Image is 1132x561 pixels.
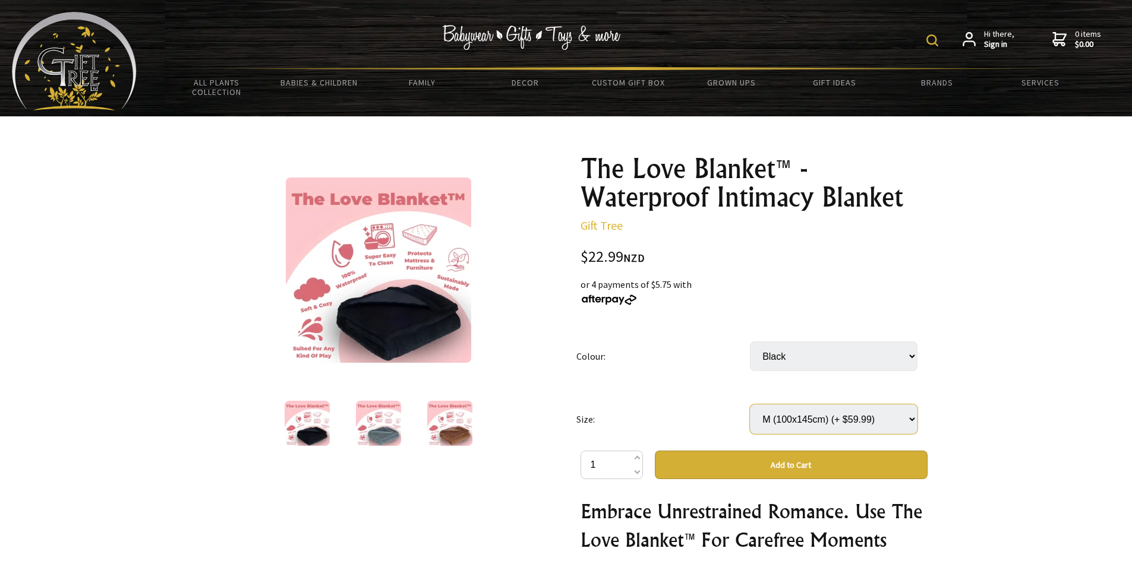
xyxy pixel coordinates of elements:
[926,34,938,46] img: product search
[427,401,472,446] img: The Love Blanket™ - Waterproof Intimacy Blanket
[680,70,783,95] a: Grown Ups
[371,70,474,95] a: Family
[581,218,623,233] a: Gift Tree
[963,29,1014,50] a: Hi there,Sign in
[581,277,928,306] div: or 4 payments of $5.75 with
[576,325,750,388] td: Colour:
[356,401,401,446] img: The Love Blanket™ - Waterproof Intimacy Blanket
[1052,29,1101,50] a: 0 items$0.00
[165,70,268,104] a: All Plants Collection
[655,451,928,479] button: Add to Cart
[581,154,928,211] h1: The Love Blanket™ - Waterproof Intimacy Blanket
[984,29,1014,50] span: Hi there,
[285,401,330,446] img: The Love Blanket™ - Waterproof Intimacy Blanket
[268,70,371,95] a: Babies & Children
[12,12,137,110] img: Babyware - Gifts - Toys and more...
[783,70,885,95] a: Gift Ideas
[1075,28,1101,50] span: 0 items
[576,388,750,451] td: Size:
[1075,39,1101,50] strong: $0.00
[581,249,928,265] div: $22.99
[474,70,576,95] a: Decor
[623,251,645,265] span: NZD
[286,178,471,363] img: The Love Blanket™ - Waterproof Intimacy Blanket
[989,70,1092,95] a: Services
[886,70,989,95] a: Brands
[581,294,638,305] img: Afterpay
[443,25,621,50] img: Babywear - Gifts - Toys & more
[577,70,680,95] a: Custom Gift Box
[984,39,1014,50] strong: Sign in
